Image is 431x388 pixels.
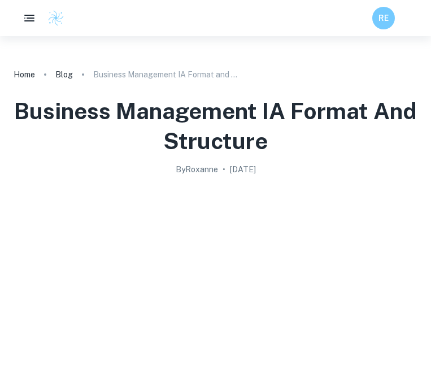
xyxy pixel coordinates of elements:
a: Clastify logo [41,10,64,27]
p: Business Management IA Format and Structure [93,68,240,81]
p: • [223,163,225,176]
button: RE [372,7,395,29]
h6: RE [377,12,390,24]
a: Blog [55,67,73,82]
img: Business Management IA Format and Structure cover image [14,180,417,382]
h2: By Roxanne [176,163,218,176]
a: Home [14,67,35,82]
h2: [DATE] [230,163,256,176]
h1: Business Management IA Format and Structure [14,96,417,156]
img: Clastify logo [47,10,64,27]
